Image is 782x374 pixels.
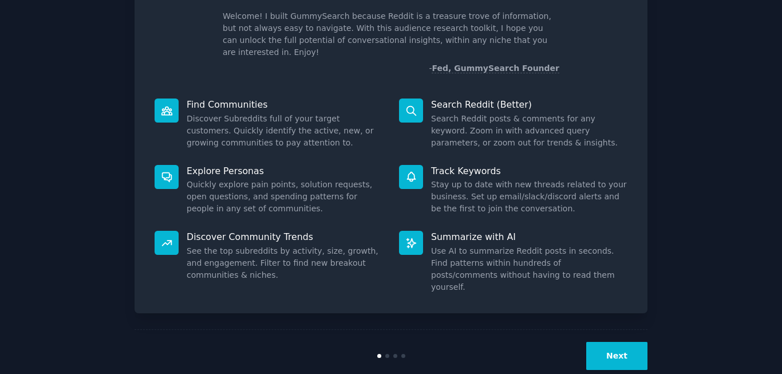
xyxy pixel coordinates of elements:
[187,245,383,281] dd: See the top subreddits by activity, size, growth, and engagement. Filter to find new breakout com...
[223,10,559,58] p: Welcome! I built GummySearch because Reddit is a treasure trove of information, but not always ea...
[187,99,383,111] p: Find Communities
[431,231,627,243] p: Summarize with AI
[431,113,627,149] dd: Search Reddit posts & comments for any keyword. Zoom in with advanced query parameters, or zoom o...
[187,113,383,149] dd: Discover Subreddits full of your target customers. Quickly identify the active, new, or growing c...
[431,99,627,111] p: Search Reddit (Better)
[431,245,627,293] dd: Use AI to summarize Reddit posts in seconds. Find patterns within hundreds of posts/comments with...
[431,165,627,177] p: Track Keywords
[187,165,383,177] p: Explore Personas
[432,64,559,73] a: Fed, GummySearch Founder
[586,342,647,370] button: Next
[187,231,383,243] p: Discover Community Trends
[431,179,627,215] dd: Stay up to date with new threads related to your business. Set up email/slack/discord alerts and ...
[429,62,559,74] div: -
[187,179,383,215] dd: Quickly explore pain points, solution requests, open questions, and spending patterns for people ...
